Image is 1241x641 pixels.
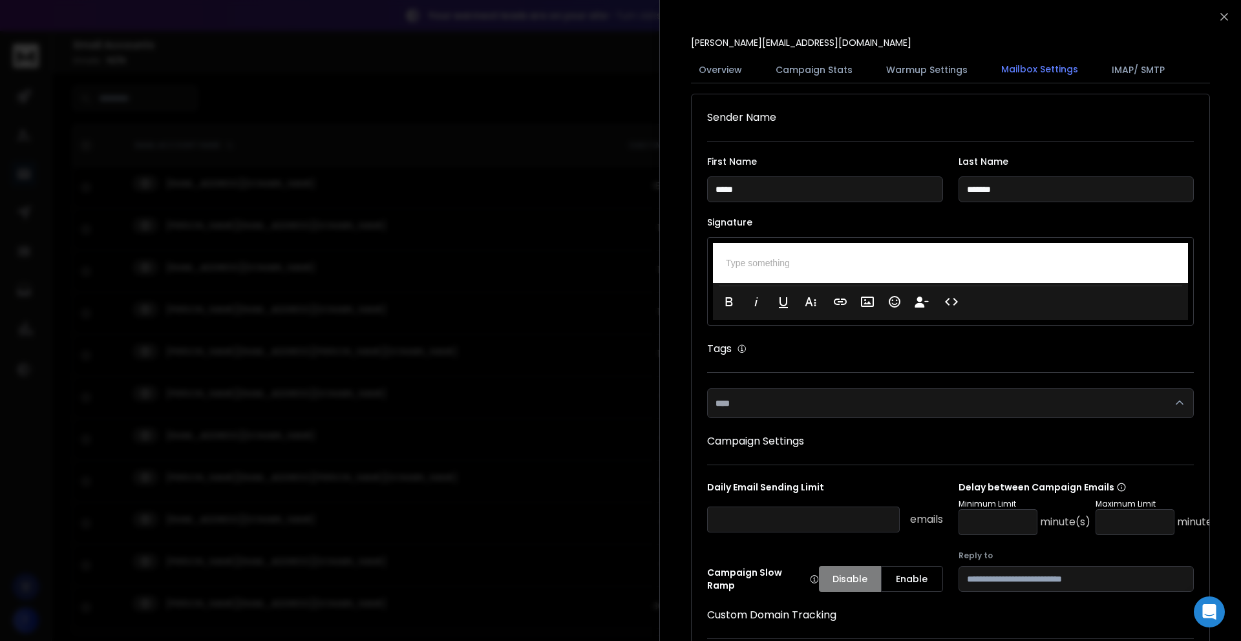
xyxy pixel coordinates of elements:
[909,289,934,315] button: Insert Unsubscribe Link
[855,289,880,315] button: Insert Image (⌘P)
[939,289,964,315] button: Code View
[819,566,881,592] button: Disable
[707,607,1194,623] h1: Custom Domain Tracking
[707,157,943,166] label: First Name
[959,499,1090,509] p: Minimum Limit
[1040,514,1090,530] p: minute(s)
[993,55,1086,85] button: Mailbox Settings
[691,56,750,84] button: Overview
[959,551,1194,561] label: Reply to
[744,289,769,315] button: Italic (⌘I)
[878,56,975,84] button: Warmup Settings
[1104,56,1172,84] button: IMAP/ SMTP
[798,289,823,315] button: More Text
[707,110,1194,125] h1: Sender Name
[910,512,943,527] p: emails
[707,218,1194,227] label: Signature
[717,289,741,315] button: Bold (⌘B)
[768,56,860,84] button: Campaign Stats
[959,481,1227,494] p: Delay between Campaign Emails
[707,481,943,499] p: Daily Email Sending Limit
[959,157,1194,166] label: Last Name
[691,36,911,49] p: [PERSON_NAME][EMAIL_ADDRESS][DOMAIN_NAME]
[1177,514,1227,530] p: minute(s)
[707,341,732,357] h1: Tags
[771,289,796,315] button: Underline (⌘U)
[1096,499,1227,509] p: Maximum Limit
[707,434,1194,449] h1: Campaign Settings
[881,566,943,592] button: Enable
[1194,596,1225,627] div: Open Intercom Messenger
[707,566,819,592] p: Campaign Slow Ramp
